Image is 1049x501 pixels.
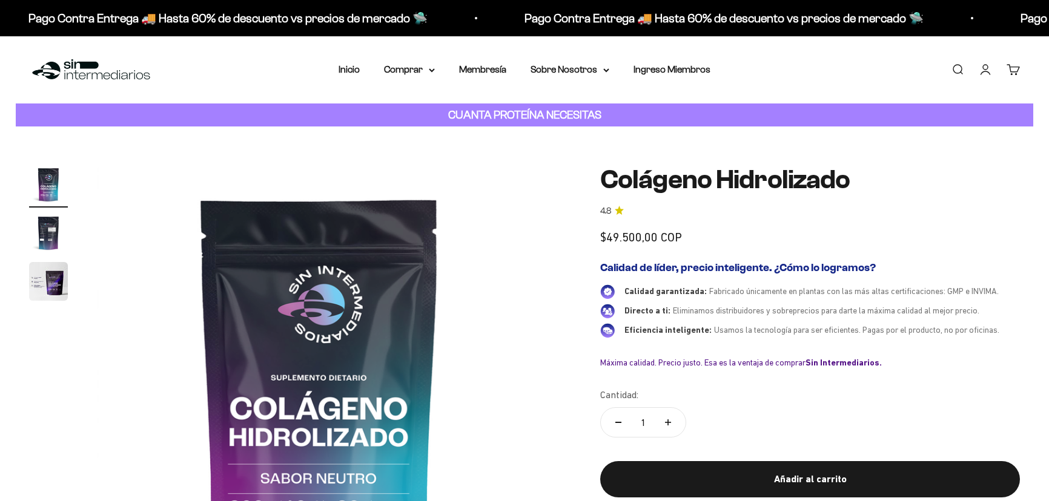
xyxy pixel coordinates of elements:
label: Cantidad: [600,387,638,403]
div: Añadir al carrito [624,471,996,487]
span: 4.8 [600,205,611,218]
summary: Comprar [384,62,435,77]
img: Calidad garantizada [600,284,615,299]
button: Ir al artículo 2 [29,214,68,256]
b: Sin Intermediarios. [806,358,882,367]
strong: CUANTA PROTEÍNA NECESITAS [448,108,601,121]
img: Colágeno Hidrolizado [29,262,68,301]
span: Fabricado únicamente en plantas con las más altas certificaciones: GMP e INVIMA. [709,286,999,296]
a: Membresía [459,64,506,74]
h2: Calidad de líder, precio inteligente. ¿Cómo lo logramos? [600,261,1020,275]
img: Directo a ti [600,304,615,318]
span: Eliminamos distribuidores y sobreprecios para darte la máxima calidad al mejor precio. [673,306,979,315]
sale-price: $49.500,00 COP [600,228,682,247]
span: Calidad garantizada: [624,286,707,296]
div: Máxima calidad. Precio justo. Esa es la ventaja de comprar [600,357,1020,368]
a: 4.84.8 de 5.0 estrellas [600,205,1020,218]
img: Eficiencia inteligente [600,323,615,338]
h1: Colágeno Hidrolizado [600,165,1020,194]
button: Aumentar cantidad [650,408,686,437]
button: Ir al artículo 3 [29,262,68,304]
button: Ir al artículo 1 [29,165,68,208]
a: Inicio [339,64,360,74]
p: Pago Contra Entrega 🚚 Hasta 60% de descuento vs precios de mercado 🛸 [524,8,924,28]
p: Pago Contra Entrega 🚚 Hasta 60% de descuento vs precios de mercado 🛸 [28,8,428,28]
img: Colágeno Hidrolizado [29,214,68,252]
span: Directo a ti: [624,306,670,315]
a: Ingreso Miembros [634,64,710,74]
button: Añadir al carrito [600,461,1020,497]
span: Usamos la tecnología para ser eficientes. Pagas por el producto, no por oficinas. [714,325,999,335]
summary: Sobre Nosotros [531,62,609,77]
button: Reducir cantidad [601,408,636,437]
img: Colágeno Hidrolizado [29,165,68,204]
span: Eficiencia inteligente: [624,325,712,335]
